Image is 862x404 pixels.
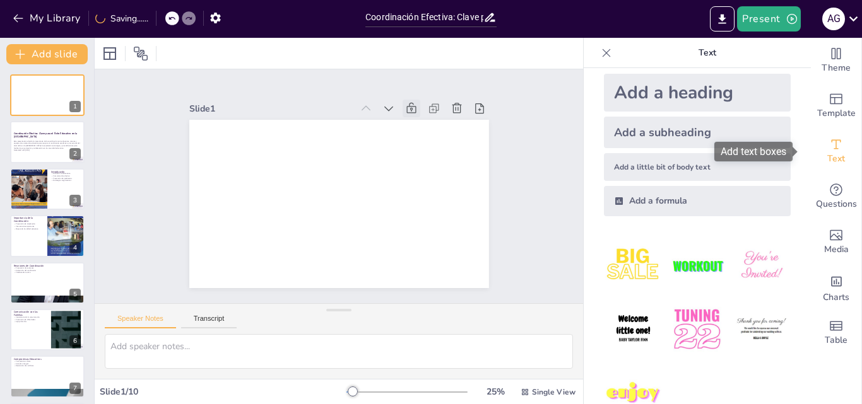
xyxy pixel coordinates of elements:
div: Saving...... [95,13,148,25]
p: Atención integral [14,362,81,365]
p: Importancia de la Coordinación [14,216,44,223]
span: Charts [823,291,849,304]
div: Add a formula [604,186,791,216]
div: Change the overall theme [811,38,861,83]
div: 2 [10,121,85,163]
div: Add charts and graphs [811,265,861,310]
p: Prevención de dificultades [14,318,47,321]
div: 1 [10,74,85,116]
p: Resolución de conflictos [14,365,81,367]
div: 25 % [480,386,511,398]
span: Position [133,46,148,61]
p: Introducción [51,170,81,174]
p: Frecuencia de reuniones [14,267,81,269]
p: Colaboración activa [14,271,81,274]
div: 6 [69,335,81,347]
div: Add images, graphics, shapes or video [811,219,861,265]
p: Comunicación efectiva [51,175,81,177]
button: Present [737,6,800,32]
p: Apoyo familiar [14,321,47,323]
button: Transcript [181,315,237,328]
img: 4.jpeg [604,300,663,359]
span: Questions [816,197,857,211]
span: Theme [822,61,851,75]
button: My Library [9,8,86,28]
div: Slide 1 [276,24,405,142]
div: Add ready made slides [811,83,861,129]
div: 3 [10,168,85,210]
div: Layout [100,43,120,64]
div: 4 [10,215,85,257]
span: Single View [532,387,576,397]
div: Add text boxes [714,142,793,161]
button: Export to PowerPoint [710,6,735,32]
button: A G [822,6,845,32]
button: Add slide [6,44,88,64]
div: 5 [10,262,85,304]
img: 5.jpeg [668,300,726,359]
input: Insert title [365,8,483,26]
div: 7 [10,355,85,397]
strong: Coordinación Efectiva: Clave para el Éxito Educativo en la [GEOGRAPHIC_DATA] [14,131,77,138]
span: Media [824,243,849,257]
p: Generated with [URL] [14,149,81,151]
p: Esta presentación aborda la importancia de la coordinación entre docentes, tutores y equipos de o... [14,140,81,149]
span: Table [825,333,847,347]
p: Educación colaborativa [51,173,81,175]
p: Importancia de la comunicación [14,316,47,318]
p: Compromisos Educativos [14,357,81,361]
div: A G [822,8,845,30]
img: 6.jpeg [732,300,791,359]
img: 1.jpeg [604,236,663,295]
div: Slide 1 / 10 [100,386,346,398]
div: Get real-time input from your audience [811,174,861,219]
span: Text [827,152,845,166]
div: 6 [10,309,85,350]
button: Speaker Notes [105,315,176,328]
div: 1 [69,101,81,112]
p: Prevención de duplicación [14,223,44,226]
div: 5 [69,289,81,300]
p: Comunicación con las Familias [14,310,47,317]
div: Add a little bit of body text [604,153,791,181]
div: 2 [69,148,81,159]
span: Template [817,107,856,120]
p: Reuniones de Coordinación [14,263,81,267]
img: 3.jpeg [732,236,791,295]
div: Add a table [811,310,861,355]
div: 3 [69,195,81,206]
p: Estrategias organizativas [51,180,81,182]
div: Add text boxes [811,129,861,174]
div: 4 [69,242,81,253]
p: Compromisos claros [14,361,81,363]
img: 2.jpeg [668,236,726,295]
div: Add a subheading [604,117,791,148]
div: Add a heading [604,74,791,112]
p: Intervenciones oportunas [14,226,44,228]
div: 7 [69,383,81,394]
p: Evaluación del rendimiento [14,269,81,272]
p: Mejora de la calidad educativa [14,228,44,230]
p: Prevención de problemas [51,177,81,180]
p: Text [617,38,798,68]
